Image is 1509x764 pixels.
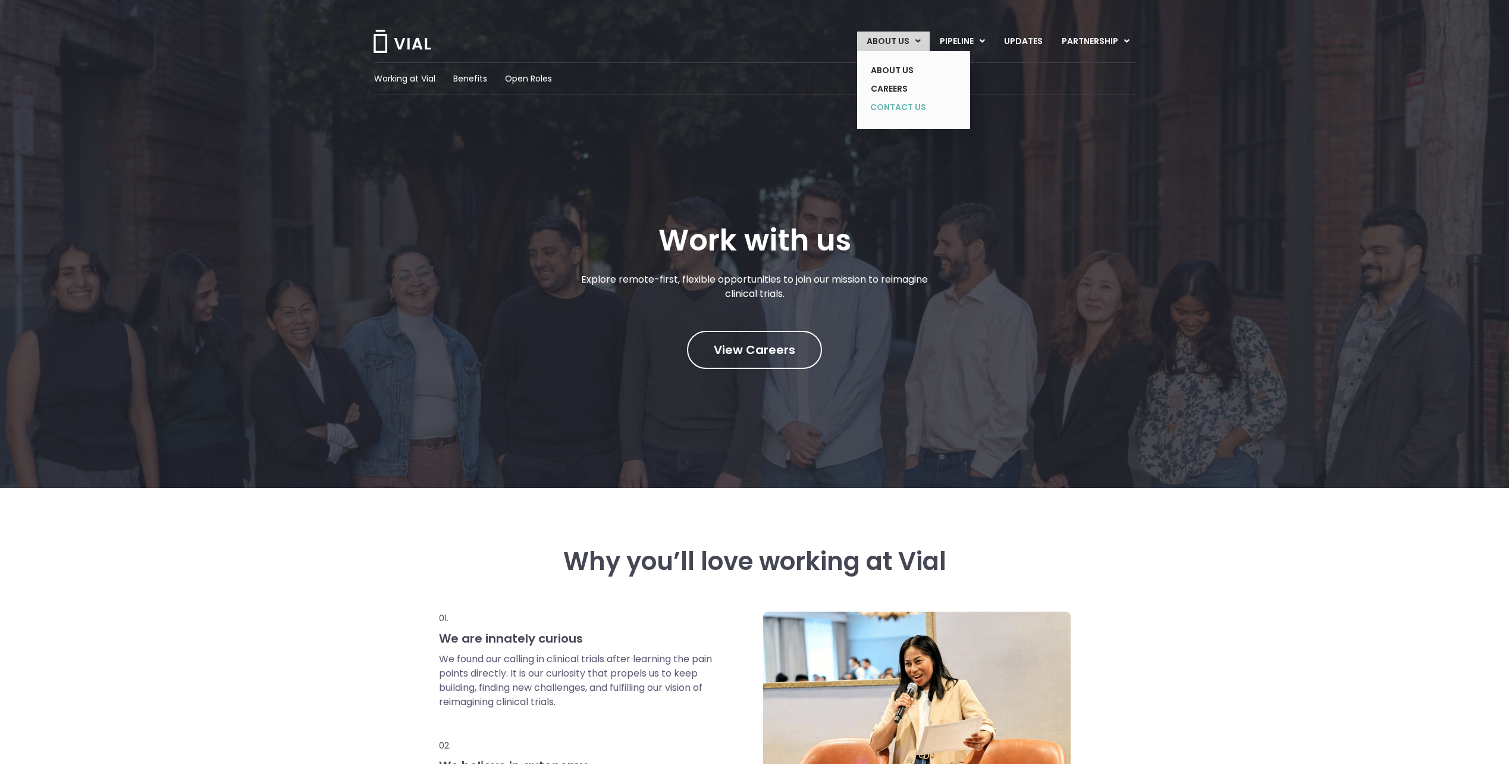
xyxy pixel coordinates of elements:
a: Benefits [453,73,487,85]
a: ABOUT US [861,61,948,80]
p: We found our calling in clinical trials after learning the pain points directly. It is our curios... [439,652,714,709]
h1: Work with us [658,223,851,258]
a: PARTNERSHIPMenu Toggle [1052,32,1139,52]
img: Vial Logo [372,30,432,53]
a: Working at Vial [374,73,435,85]
h3: We are innately curious [439,631,714,646]
p: Explore remote-first, flexible opportunities to join our mission to reimagine clinical trials. [569,273,940,301]
p: 01. [439,612,714,625]
a: Open Roles [505,73,552,85]
a: UPDATES [995,32,1052,52]
p: 02. [439,739,714,752]
a: ABOUT USMenu Toggle [857,32,930,52]
h3: Why you’ll love working at Vial [439,547,1071,576]
a: View Careers [687,331,822,369]
a: PIPELINEMenu Toggle [930,32,994,52]
a: CONTACT US [861,98,948,117]
span: View Careers [714,342,795,358]
a: CAREERS [861,80,948,98]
